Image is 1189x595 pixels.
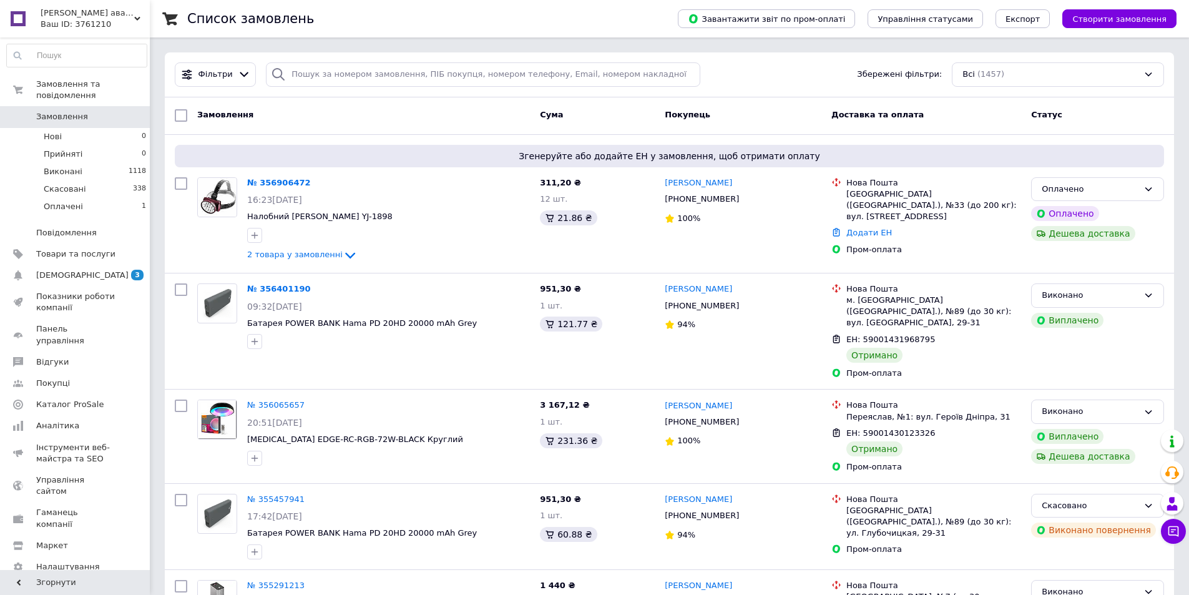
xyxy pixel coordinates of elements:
div: 21.86 ₴ [540,210,597,225]
div: Дешева доставка [1031,449,1135,464]
a: Створити замовлення [1050,14,1177,23]
span: 1 шт. [540,417,562,426]
span: Налаштування [36,561,100,573]
span: Показники роботи компанії [36,291,115,313]
span: 20:51[DATE] [247,418,302,428]
div: Дешева доставка [1031,226,1135,241]
a: [PERSON_NAME] [665,580,732,592]
span: Панель управління [36,323,115,346]
span: Всі [962,69,975,81]
div: Ваш ID: 3761210 [41,19,150,30]
span: Доставка та оплата [831,110,924,119]
span: Згенеруйте або додайте ЕН у замовлення, щоб отримати оплату [180,150,1159,162]
span: 1 440 ₴ [540,581,575,590]
span: 17:42[DATE] [247,511,302,521]
span: Прийняті [44,149,82,160]
span: Замовлення [197,110,253,119]
div: Нова Пошта [846,580,1021,591]
div: [PHONE_NUMBER] [662,191,741,207]
div: [PHONE_NUMBER] [662,508,741,524]
div: [PHONE_NUMBER] [662,298,741,314]
a: Фото товару [197,400,237,440]
span: Інструменти веб-майстра та SEO [36,442,115,465]
span: Гаманець компанії [36,507,115,529]
span: 311,20 ₴ [540,178,581,187]
span: Повідомлення [36,227,97,238]
a: № 355457941 [247,494,305,504]
span: Замовлення та повідомлення [36,79,150,101]
span: 1 [142,201,146,212]
div: Отримано [846,348,903,363]
img: Фото товару [198,494,237,533]
div: Переяслав, №1: вул. Героїв Дніпра, 31 [846,411,1021,423]
input: Пошук за номером замовлення, ПІБ покупця, номером телефону, Email, номером накладної [266,62,700,87]
span: Каталог ProSale [36,399,104,410]
div: Виплачено [1031,429,1103,444]
a: Фото товару [197,177,237,217]
a: [PERSON_NAME] [665,494,732,506]
span: Аналітика [36,420,79,431]
span: Товари та послуги [36,248,115,260]
span: Збережені фільтри: [857,69,942,81]
span: 0 [142,131,146,142]
span: Фільтри [198,69,233,81]
span: Управління статусами [878,14,973,24]
a: Фото товару [197,283,237,323]
div: Отримано [846,441,903,456]
span: Управління сайтом [36,475,115,497]
span: ЕН: 59001431968795 [846,335,935,344]
button: Експорт [996,9,1050,28]
div: Оплачено [1042,183,1138,196]
div: м. [GEOGRAPHIC_DATA] ([GEOGRAPHIC_DATA].), №89 (до 30 кг): вул. [GEOGRAPHIC_DATA], 29-31 [846,295,1021,329]
button: Чат з покупцем [1161,519,1186,544]
a: [PERSON_NAME] [665,400,732,412]
span: [DEMOGRAPHIC_DATA] [36,270,129,281]
span: 100% [677,214,700,223]
span: 2 товара у замовленні [247,250,343,260]
div: Виплачено [1031,313,1103,328]
span: Оплачені [44,201,83,212]
span: 3 [131,270,144,280]
input: Пошук [7,44,147,67]
span: 1118 [129,166,146,177]
div: Виконано [1042,289,1138,302]
div: 60.88 ₴ [540,527,597,542]
a: Батарея POWER BANK Hama PD 20HD 20000 mAh Grey [247,318,477,328]
span: 100% [677,436,700,445]
span: 338 [133,184,146,195]
span: Відгуки [36,357,69,368]
span: Маркет [36,540,68,551]
div: Виконано [1042,405,1138,418]
span: 16:23[DATE] [247,195,302,205]
a: № 356401190 [247,284,311,293]
span: Замовлення [36,111,88,122]
a: [MEDICAL_DATA] EDGE-RC-RGB-72W-BLACK Круглий [247,435,463,444]
span: Cума [540,110,563,119]
div: 121.77 ₴ [540,317,602,332]
button: Створити замовлення [1062,9,1177,28]
span: 1 шт. [540,511,562,520]
span: Покупці [36,378,70,389]
div: [GEOGRAPHIC_DATA] ([GEOGRAPHIC_DATA].), №89 (до 30 кг): ул. Глубочицкая, 29-31 [846,505,1021,539]
div: Пром-оплата [846,244,1021,255]
span: Завантажити звіт по пром-оплаті [688,13,845,24]
button: Завантажити звіт по пром-оплаті [678,9,855,28]
span: 12 шт. [540,194,567,204]
a: [PERSON_NAME] [665,283,732,295]
div: Виконано повернення [1031,523,1156,538]
h1: Список замовлень [187,11,314,26]
button: Управління статусами [868,9,983,28]
span: Нові [44,131,62,142]
div: Пром-оплата [846,461,1021,473]
img: Фото товару [198,178,237,217]
span: 951,30 ₴ [540,284,581,293]
div: 231.36 ₴ [540,433,602,448]
div: Оплачено [1031,206,1098,221]
a: № 356065657 [247,400,305,410]
div: Пром-оплата [846,368,1021,379]
img: Фото товару [198,284,237,323]
span: (1457) [977,69,1004,79]
span: Покупець [665,110,710,119]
